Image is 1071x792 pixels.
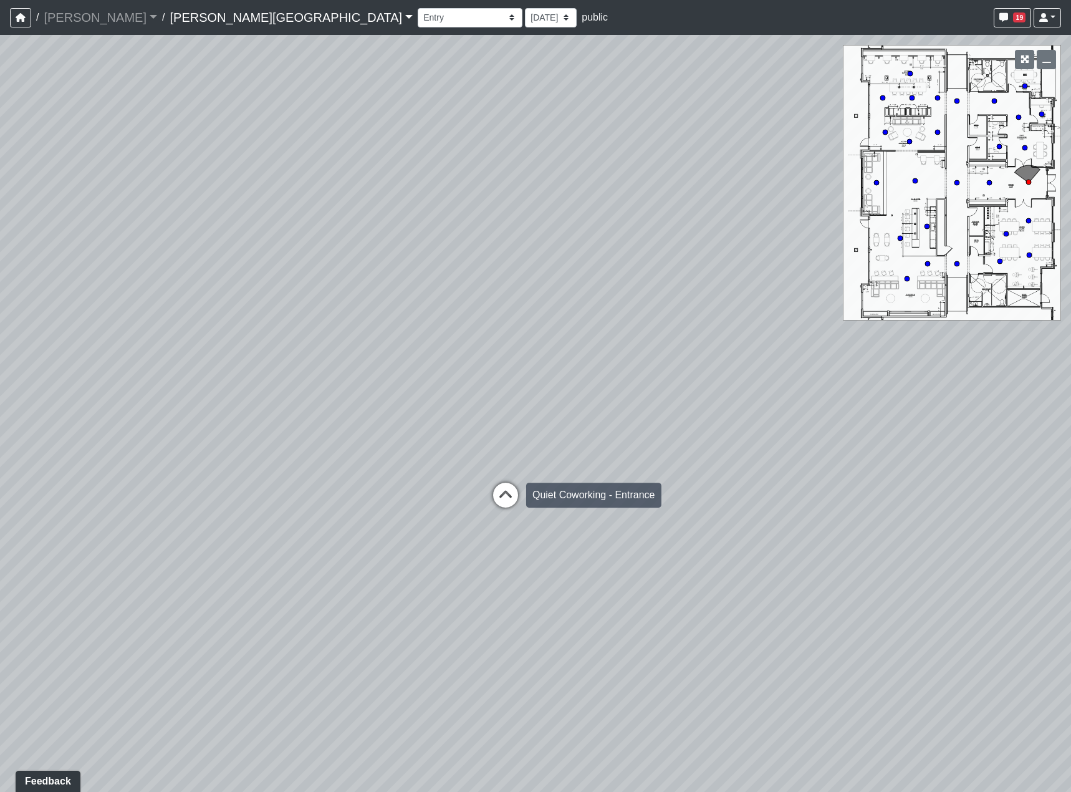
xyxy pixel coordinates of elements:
a: [PERSON_NAME] [44,5,157,30]
span: public [582,12,608,22]
span: 19 [1013,12,1025,22]
div: Quiet Coworking - Entrance [526,483,661,508]
a: [PERSON_NAME][GEOGRAPHIC_DATA] [170,5,413,30]
button: 19 [994,8,1031,27]
iframe: Ybug feedback widget [9,767,83,792]
span: / [157,5,170,30]
span: / [31,5,44,30]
